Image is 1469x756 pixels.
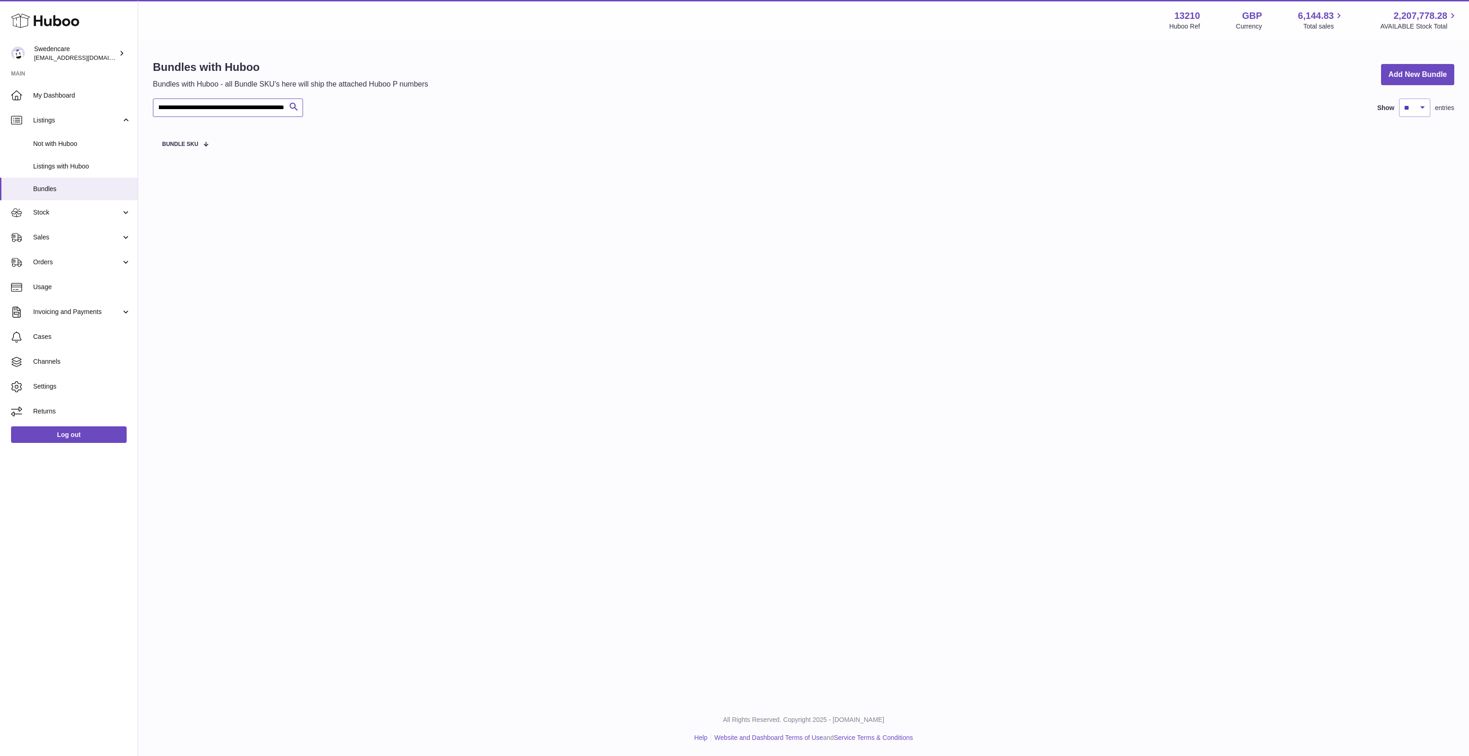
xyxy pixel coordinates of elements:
[33,407,131,416] span: Returns
[694,734,708,741] a: Help
[33,208,121,217] span: Stock
[33,283,131,291] span: Usage
[1303,22,1344,31] span: Total sales
[1242,10,1262,22] strong: GBP
[1393,10,1447,22] span: 2,207,778.28
[162,141,198,147] span: Bundle SKU
[153,79,428,89] p: Bundles with Huboo - all Bundle SKU's here will ship the attached Huboo P numbers
[1236,22,1262,31] div: Currency
[146,715,1462,724] p: All Rights Reserved. Copyright 2025 - [DOMAIN_NAME]
[34,54,135,61] span: [EMAIL_ADDRESS][DOMAIN_NAME]
[11,426,127,443] a: Log out
[711,733,913,742] li: and
[33,233,121,242] span: Sales
[33,185,131,193] span: Bundles
[834,734,913,741] a: Service Terms & Conditions
[1380,22,1458,31] span: AVAILABLE Stock Total
[11,47,25,60] img: internalAdmin-13210@internal.huboo.com
[153,60,428,75] h1: Bundles with Huboo
[33,162,131,171] span: Listings with Huboo
[1435,104,1454,112] span: entries
[33,357,131,366] span: Channels
[1380,10,1458,31] a: 2,207,778.28 AVAILABLE Stock Total
[33,308,121,316] span: Invoicing and Payments
[714,734,823,741] a: Website and Dashboard Terms of Use
[1298,10,1345,31] a: 6,144.83 Total sales
[1381,64,1454,86] a: Add New Bundle
[33,116,121,125] span: Listings
[33,140,131,148] span: Not with Huboo
[33,382,131,391] span: Settings
[33,332,131,341] span: Cases
[1298,10,1334,22] span: 6,144.83
[34,45,117,62] div: Swedencare
[1169,22,1200,31] div: Huboo Ref
[33,91,131,100] span: My Dashboard
[33,258,121,267] span: Orders
[1174,10,1200,22] strong: 13210
[1377,104,1394,112] label: Show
